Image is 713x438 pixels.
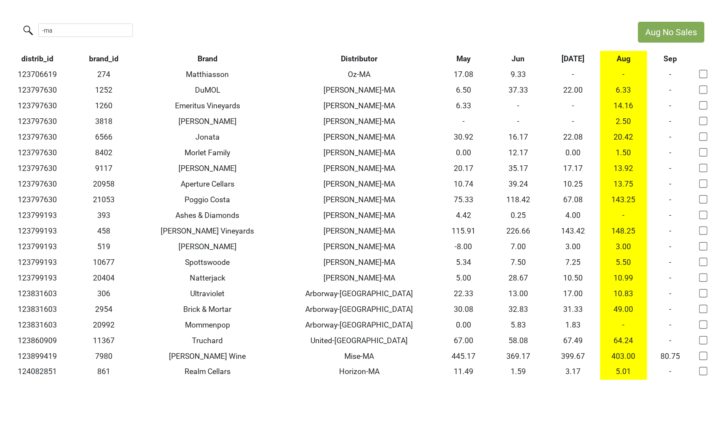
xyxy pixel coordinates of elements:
[75,176,132,192] td: 20958
[283,160,436,176] td: [PERSON_NAME]-MA
[75,114,132,129] td: 3818
[436,223,491,239] td: 115.91
[600,317,647,333] td: -
[283,129,436,145] td: [PERSON_NAME]-MA
[283,333,436,348] td: United-[GEOGRAPHIC_DATA]
[75,223,132,239] td: 458
[545,114,600,129] td: -
[491,145,545,160] td: 12.17
[545,98,600,114] td: -
[75,333,132,348] td: 11367
[75,67,132,82] td: 274
[132,160,283,176] td: [PERSON_NAME]
[283,270,436,286] td: [PERSON_NAME]-MA
[75,348,132,364] td: 7980
[75,270,132,286] td: 20404
[75,239,132,254] td: 519
[600,129,647,145] td: 20.42
[132,223,283,239] td: [PERSON_NAME] Vineyards
[436,207,491,223] td: 4.42
[545,207,600,223] td: 4.00
[545,192,600,207] td: 67.08
[436,348,491,364] td: 445.17
[600,286,647,301] td: 10.83
[545,317,600,333] td: 1.83
[132,348,283,364] td: [PERSON_NAME] Wine
[600,364,647,380] td: 5.01
[283,51,436,67] th: Distributor: activate to sort column ascending
[75,98,132,114] td: 1260
[132,301,283,317] td: Brick & Mortar
[491,348,545,364] td: 369.17
[491,286,545,301] td: 13.00
[283,67,436,82] td: Oz-MA
[436,192,491,207] td: 75.33
[491,67,545,82] td: 9.33
[491,254,545,270] td: 7.50
[600,98,647,114] td: 14.16
[647,160,694,176] td: -
[545,51,600,67] th: Jul: activate to sort column ascending
[436,301,491,317] td: 30.08
[436,82,491,98] td: 6.50
[436,239,491,254] td: -8.00
[132,98,283,114] td: Emeritus Vineyards
[436,67,491,82] td: 17.08
[647,364,694,380] td: -
[132,145,283,160] td: Morlet Family
[545,160,600,176] td: 17.17
[600,333,647,348] td: 64.24
[491,176,545,192] td: 39.24
[647,67,694,82] td: -
[600,301,647,317] td: 49.00
[132,333,283,348] td: Truchard
[545,301,600,317] td: 31.33
[647,301,694,317] td: -
[132,82,283,98] td: DuMOL
[491,192,545,207] td: 118.42
[545,286,600,301] td: 17.00
[647,145,694,160] td: -
[132,176,283,192] td: Aperture Cellars
[132,207,283,223] td: Ashes & Diamonds
[283,192,436,207] td: [PERSON_NAME]-MA
[491,129,545,145] td: 16.17
[647,114,694,129] td: -
[436,317,491,333] td: 0.00
[545,239,600,254] td: 3.00
[436,129,491,145] td: 30.92
[283,254,436,270] td: [PERSON_NAME]-MA
[75,301,132,317] td: 2954
[436,270,491,286] td: 5.00
[600,270,647,286] td: 10.99
[283,98,436,114] td: [PERSON_NAME]-MA
[283,145,436,160] td: [PERSON_NAME]-MA
[647,270,694,286] td: -
[436,98,491,114] td: 6.33
[436,51,491,67] th: May: activate to sort column ascending
[132,51,283,67] th: Brand: activate to sort column ascending
[283,317,436,333] td: Arborway-[GEOGRAPHIC_DATA]
[600,51,647,67] th: Aug: activate to sort column ascending
[600,82,647,98] td: 6.33
[75,160,132,176] td: 9117
[491,301,545,317] td: 32.83
[283,239,436,254] td: [PERSON_NAME]-MA
[647,207,694,223] td: -
[132,317,283,333] td: Mommenpop
[647,129,694,145] td: -
[600,207,647,223] td: -
[491,51,545,67] th: Jun: activate to sort column ascending
[600,176,647,192] td: 13.75
[75,129,132,145] td: 6566
[647,348,694,364] td: 80.75
[75,82,132,98] td: 1252
[600,114,647,129] td: 2.50
[600,145,647,160] td: 1.50
[283,223,436,239] td: [PERSON_NAME]-MA
[132,364,283,380] td: Realm Cellars
[283,176,436,192] td: [PERSON_NAME]-MA
[647,192,694,207] td: -
[436,176,491,192] td: 10.74
[545,333,600,348] td: 67.49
